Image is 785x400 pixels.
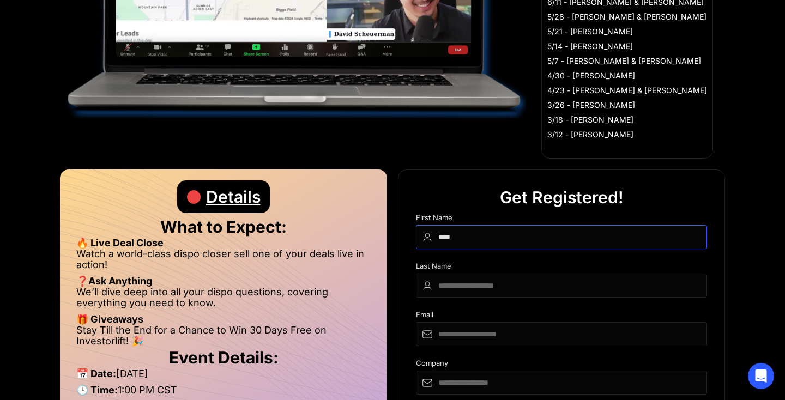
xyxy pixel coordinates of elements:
[76,384,118,396] strong: 🕒 Time:
[76,368,116,379] strong: 📅 Date:
[76,313,143,325] strong: 🎁 Giveaways
[416,359,707,371] div: Company
[169,348,279,367] strong: Event Details:
[748,363,774,389] div: Open Intercom Messenger
[160,217,287,237] strong: What to Expect:
[76,325,371,347] li: Stay Till the End for a Chance to Win 30 Days Free on Investorlift! 🎉
[206,180,261,213] div: Details
[76,275,152,287] strong: ❓Ask Anything
[416,262,707,274] div: Last Name
[76,249,371,276] li: Watch a world-class dispo closer sell one of your deals live in action!
[76,287,371,314] li: We’ll dive deep into all your dispo questions, covering everything you need to know.
[76,368,371,385] li: [DATE]
[416,311,707,322] div: Email
[76,237,164,249] strong: 🔥 Live Deal Close
[416,214,707,225] div: First Name
[500,181,624,214] div: Get Registered!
